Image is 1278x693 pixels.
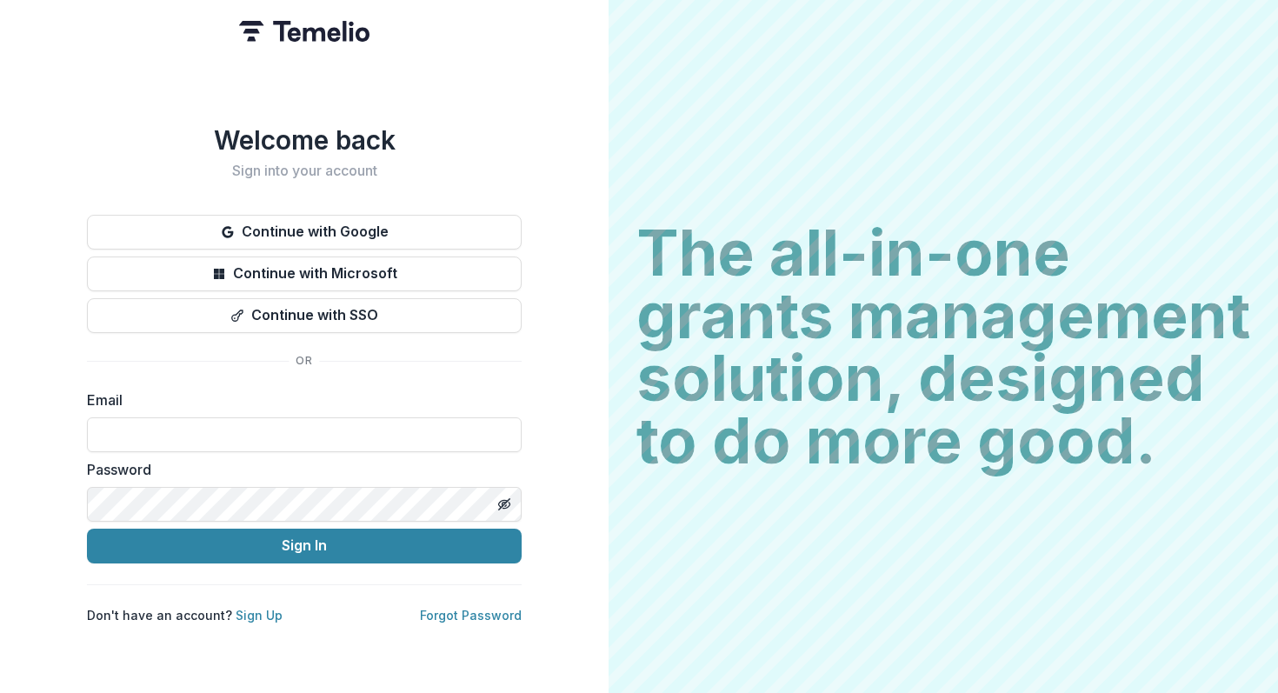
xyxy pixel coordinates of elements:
[239,21,369,42] img: Temelio
[87,257,522,291] button: Continue with Microsoft
[490,490,518,518] button: Toggle password visibility
[87,163,522,179] h2: Sign into your account
[87,298,522,333] button: Continue with SSO
[87,606,283,624] p: Don't have an account?
[87,215,522,250] button: Continue with Google
[420,608,522,623] a: Forgot Password
[87,390,511,410] label: Email
[87,529,522,563] button: Sign In
[87,124,522,156] h1: Welcome back
[236,608,283,623] a: Sign Up
[87,459,511,480] label: Password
